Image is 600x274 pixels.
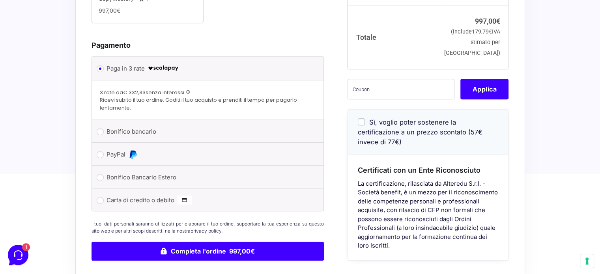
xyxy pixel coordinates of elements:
[107,126,307,138] label: Bonifico bancario
[348,5,440,69] th: Totale
[489,28,492,35] span: €
[6,6,133,19] h2: Ciao da Marketers 👋
[358,179,498,250] p: La certificazione, rilasciata da Alteredu S.r.l. - Società benefit, è un mezzo per il riconoscime...
[358,118,365,125] input: Sì, voglio poter sostenere la certificazione a un prezzo scontato (57€ invece di 77€)
[128,150,138,159] img: PayPal
[103,201,151,220] button: Aiuto
[6,243,30,267] iframe: Customerly Messenger Launcher
[6,201,55,220] button: Home
[137,54,145,62] span: 1
[348,78,454,99] input: Coupon
[107,63,307,75] label: Paga in 3 rate
[107,194,307,206] label: Carta di credito o debito
[79,201,84,206] span: 1
[475,17,500,25] bdi: 997,00
[444,28,500,56] small: (include IVA stimato per [GEOGRAPHIC_DATA])
[460,78,508,99] button: Applica
[84,99,145,106] a: Apri Centro Assistenza
[33,54,125,62] p: Ciao, sono [PERSON_NAME] All'interno del corso copymastery non è presente il modulo sui preventiv...
[13,45,28,61] img: dark
[107,171,307,183] label: Bonifico Bancario Estero
[121,212,133,220] p: Aiuto
[18,116,129,124] input: Cerca un articolo...
[148,63,179,73] img: scalapay-logo-black.png
[130,44,145,51] p: 4 gg fa
[68,212,90,220] p: Messaggi
[9,41,148,65] a: [PERSON_NAME]Ciao, sono [PERSON_NAME] All'interno del corso copymastery non è presente il modulo ...
[13,68,145,84] button: Inizia una conversazione
[117,7,120,14] span: €
[191,228,221,234] a: privacy policy
[580,254,594,268] button: Le tue preferenze relative al consenso per le tecnologie di tracciamento
[358,166,480,174] span: Certificati con un Ente Riconosciuto
[92,242,324,261] button: Completa l'ordine 997,00€
[13,32,67,38] span: Le tue conversazioni
[472,28,492,35] span: 179,79
[92,40,324,50] h3: Pagamento
[70,32,145,38] a: [DEMOGRAPHIC_DATA] tutto
[92,220,324,235] p: I tuoi dati personali saranno utilizzati per elaborare il tuo ordine, supportare la tua esperienz...
[13,99,62,106] span: Trova una risposta
[99,7,120,14] span: 997,00
[51,73,116,79] span: Inizia una conversazione
[24,212,37,220] p: Home
[496,17,500,25] span: €
[33,44,125,52] span: [PERSON_NAME]
[358,118,482,146] span: Sì, voglio poter sostenere la certificazione a un prezzo scontato (57€ invece di 77€)
[107,149,307,160] label: PayPal
[55,201,103,220] button: 1Messaggi
[177,196,192,205] img: Carta di credito o debito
